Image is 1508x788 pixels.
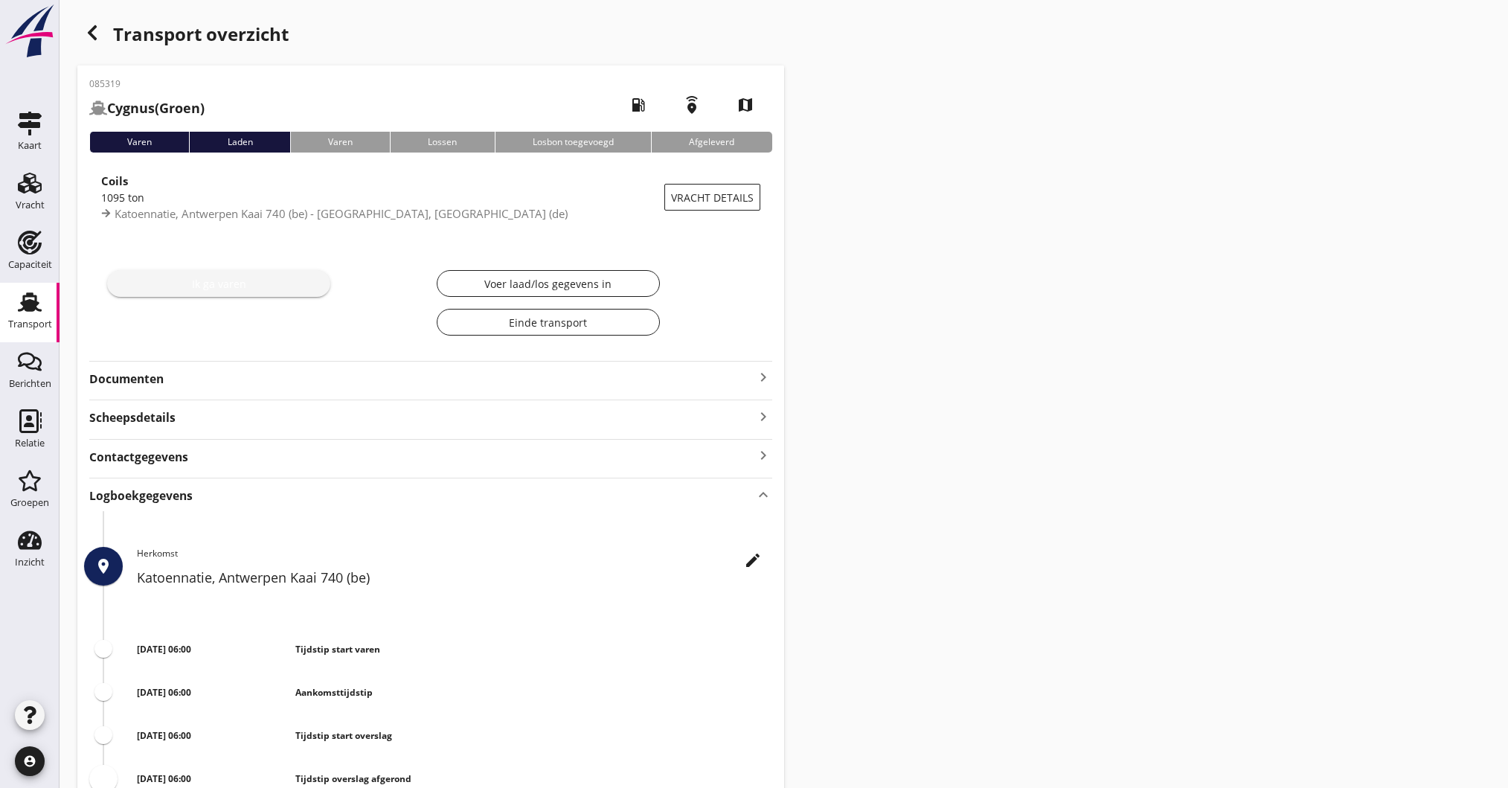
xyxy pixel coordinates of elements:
[10,498,49,507] div: Groepen
[295,643,380,656] strong: Tijdstip start varen
[754,406,772,426] i: keyboard_arrow_right
[137,568,772,588] h2: Katoennatie, Antwerpen Kaai 740 (be)
[754,446,772,466] i: keyboard_arrow_right
[15,438,45,448] div: Relatie
[107,99,155,117] strong: Cygnus
[137,547,178,560] span: Herkomst
[101,173,128,188] strong: Coils
[754,368,772,386] i: keyboard_arrow_right
[8,319,52,329] div: Transport
[137,643,191,656] strong: [DATE] 06:00
[189,132,289,153] div: Laden
[89,409,176,426] strong: Scheepsdetails
[97,643,109,655] i: trip_origin
[8,260,52,269] div: Capaciteit
[137,729,191,742] strong: [DATE] 06:00
[651,132,771,153] div: Afgeleverd
[89,132,189,153] div: Varen
[617,84,659,126] i: local_gas_station
[137,686,191,699] strong: [DATE] 06:00
[495,132,651,153] div: Losbon toegevoegd
[89,98,205,118] h2: (Groen)
[89,449,188,466] strong: Contactgegevens
[671,84,713,126] i: emergency_share
[97,729,109,741] i: download
[295,729,392,742] strong: Tijdstip start overslag
[77,18,784,54] div: Transport overzicht
[15,746,45,776] i: account_circle
[89,164,772,230] a: Coils1095 tonKatoennatie, Antwerpen Kaai 740 (be) - [GEOGRAPHIC_DATA], [GEOGRAPHIC_DATA] (de)Vrac...
[449,276,647,292] div: Voer laad/los gegevens in
[89,77,205,91] p: 085319
[744,551,762,569] i: edit
[119,276,318,292] div: Ik ga varen
[89,371,754,388] strong: Documenten
[671,190,754,205] span: Vracht details
[101,190,664,205] div: 1095 ton
[295,686,373,699] strong: Aankomsttijdstip
[390,132,494,153] div: Lossen
[754,484,772,504] i: keyboard_arrow_up
[15,557,45,567] div: Inzicht
[437,270,660,297] button: Voer laad/los gegevens in
[94,557,112,575] i: place
[115,206,568,221] span: Katoennatie, Antwerpen Kaai 740 (be) - [GEOGRAPHIC_DATA], [GEOGRAPHIC_DATA] (de)
[295,772,411,785] strong: Tijdstip overslag afgerond
[449,315,647,330] div: Einde transport
[107,270,330,297] button: Ik ga varen
[9,379,51,388] div: Berichten
[437,309,660,336] button: Einde transport
[725,84,766,126] i: map
[290,132,390,153] div: Varen
[664,184,760,211] button: Vracht details
[16,200,45,210] div: Vracht
[137,772,191,785] strong: [DATE] 06:00
[89,487,193,504] strong: Logboekgegevens
[18,141,42,150] div: Kaart
[3,4,57,59] img: logo-small.a267ee39.svg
